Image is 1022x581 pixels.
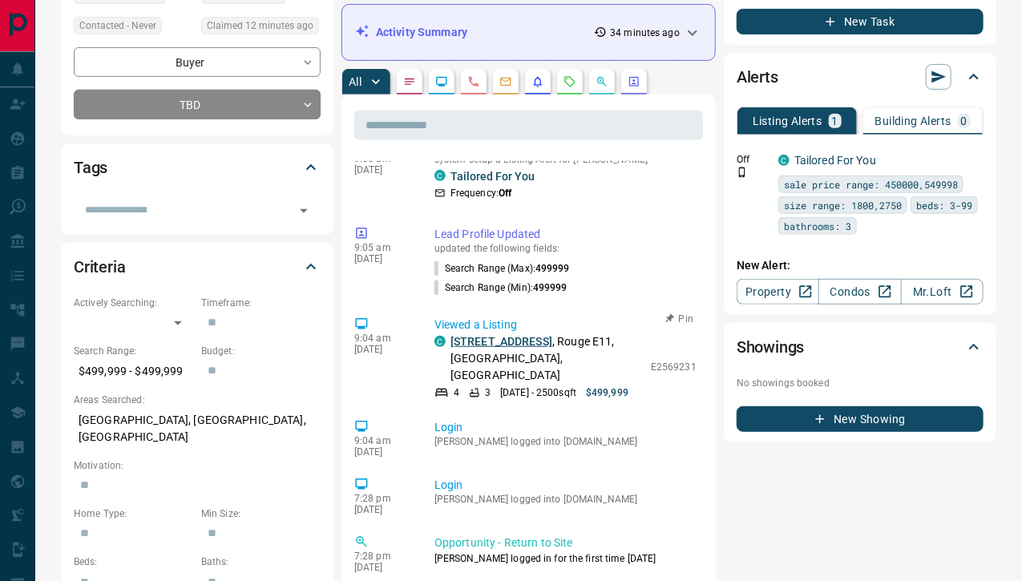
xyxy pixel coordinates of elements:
[564,75,576,88] svg: Requests
[434,317,697,333] p: Viewed a Listing
[354,551,410,562] p: 7:28 pm
[354,446,410,458] p: [DATE]
[74,148,321,187] div: Tags
[737,328,984,366] div: Showings
[354,435,410,446] p: 9:04 am
[454,385,459,400] p: 4
[74,254,126,280] h2: Criteria
[533,282,568,293] span: 499999
[450,170,535,183] a: Tailored For You
[74,506,193,521] p: Home Type:
[74,344,193,358] p: Search Range:
[784,176,958,192] span: sale price range: 450000,549998
[818,279,901,305] a: Condos
[778,155,790,166] div: condos.ca
[737,257,984,274] p: New Alert:
[651,360,697,374] p: E2569231
[376,24,467,41] p: Activity Summary
[79,18,156,34] span: Contacted - Never
[434,477,697,494] p: Login
[354,164,410,176] p: [DATE]
[74,458,321,473] p: Motivation:
[354,253,410,264] p: [DATE]
[403,75,416,88] svg: Notes
[354,242,410,253] p: 9:05 am
[201,555,321,569] p: Baths:
[628,75,640,88] svg: Agent Actions
[434,243,697,254] p: updated the following fields:
[961,115,967,127] p: 0
[784,197,902,213] span: size range: 1800,2750
[434,551,697,566] p: [PERSON_NAME] logged in for the first time [DATE]
[737,376,984,390] p: No showings booked
[434,280,568,295] p: Search Range (Min) :
[434,494,697,505] p: [PERSON_NAME] logged into [DOMAIN_NAME]
[737,279,819,305] a: Property
[916,197,972,213] span: beds: 3-99
[207,18,313,34] span: Claimed 12 minutes ago
[500,385,576,400] p: [DATE] - 2500 sqft
[74,248,321,286] div: Criteria
[201,296,321,310] p: Timeframe:
[354,493,410,504] p: 7:28 pm
[737,167,748,178] svg: Push Notification Only
[737,9,984,34] button: New Task
[201,506,321,521] p: Min Size:
[737,334,805,360] h2: Showings
[434,170,446,181] div: condos.ca
[794,154,876,167] a: Tailored For You
[74,155,107,180] h2: Tags
[610,26,680,40] p: 34 minutes ago
[499,188,511,199] strong: Off
[434,226,697,243] p: Lead Profile Updated
[74,407,321,450] p: [GEOGRAPHIC_DATA], [GEOGRAPHIC_DATA], [GEOGRAPHIC_DATA]
[485,385,491,400] p: 3
[737,152,769,167] p: Off
[596,75,608,88] svg: Opportunities
[832,115,838,127] p: 1
[434,436,697,447] p: [PERSON_NAME] logged into [DOMAIN_NAME]
[354,562,410,573] p: [DATE]
[434,336,446,347] div: condos.ca
[201,17,321,39] div: Tue Sep 16 2025
[354,333,410,344] p: 9:04 am
[435,75,448,88] svg: Lead Browsing Activity
[355,18,702,47] div: Activity Summary34 minutes ago
[434,419,697,436] p: Login
[201,344,321,358] p: Budget:
[753,115,822,127] p: Listing Alerts
[737,406,984,432] button: New Showing
[531,75,544,88] svg: Listing Alerts
[434,261,570,276] p: Search Range (Max) :
[535,263,570,274] span: 499999
[74,358,193,385] p: $499,999 - $499,999
[434,535,697,551] p: Opportunity - Return to Site
[354,504,410,515] p: [DATE]
[293,200,315,222] button: Open
[74,47,321,77] div: Buyer
[354,344,410,355] p: [DATE]
[499,75,512,88] svg: Emails
[467,75,480,88] svg: Calls
[656,312,703,326] button: Pin
[784,218,851,234] span: bathrooms: 3
[349,76,362,87] p: All
[901,279,984,305] a: Mr.Loft
[875,115,951,127] p: Building Alerts
[74,393,321,407] p: Areas Searched:
[74,555,193,569] p: Beds:
[737,58,984,96] div: Alerts
[737,64,778,90] h2: Alerts
[74,90,321,119] div: TBD
[74,296,193,310] p: Actively Searching:
[586,385,628,400] p: $499,999
[450,333,643,384] p: , Rouge E11, [GEOGRAPHIC_DATA], [GEOGRAPHIC_DATA]
[450,186,511,200] p: Frequency:
[450,335,552,348] a: [STREET_ADDRESS]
